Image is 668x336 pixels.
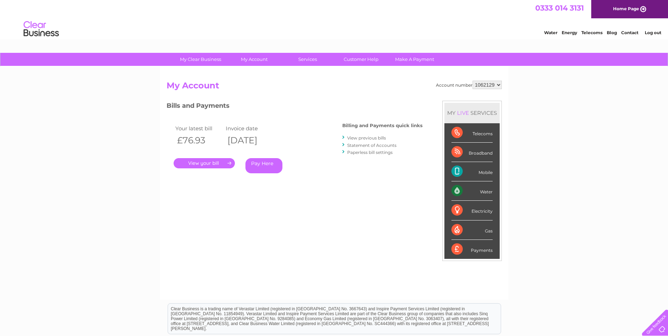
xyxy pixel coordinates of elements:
[167,101,423,113] h3: Bills and Payments
[347,143,397,148] a: Statement of Accounts
[174,133,224,148] th: £76.93
[436,81,502,89] div: Account number
[225,53,283,66] a: My Account
[23,18,59,40] img: logo.png
[451,143,493,162] div: Broadband
[645,30,661,35] a: Log out
[279,53,337,66] a: Services
[332,53,390,66] a: Customer Help
[168,4,501,34] div: Clear Business is a trading name of Verastar Limited (registered in [GEOGRAPHIC_DATA] No. 3667643...
[562,30,577,35] a: Energy
[581,30,603,35] a: Telecoms
[456,110,470,116] div: LIVE
[167,81,502,94] h2: My Account
[544,30,557,35] a: Water
[224,124,275,133] td: Invoice date
[451,162,493,181] div: Mobile
[444,103,500,123] div: MY SERVICES
[451,201,493,220] div: Electricity
[607,30,617,35] a: Blog
[224,133,275,148] th: [DATE]
[386,53,444,66] a: Make A Payment
[451,123,493,143] div: Telecoms
[174,158,235,168] a: .
[451,181,493,201] div: Water
[451,220,493,240] div: Gas
[535,4,584,12] a: 0333 014 3131
[451,240,493,259] div: Payments
[621,30,638,35] a: Contact
[342,123,423,128] h4: Billing and Payments quick links
[245,158,282,173] a: Pay Here
[347,150,393,155] a: Paperless bill settings
[174,124,224,133] td: Your latest bill
[347,135,386,141] a: View previous bills
[171,53,230,66] a: My Clear Business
